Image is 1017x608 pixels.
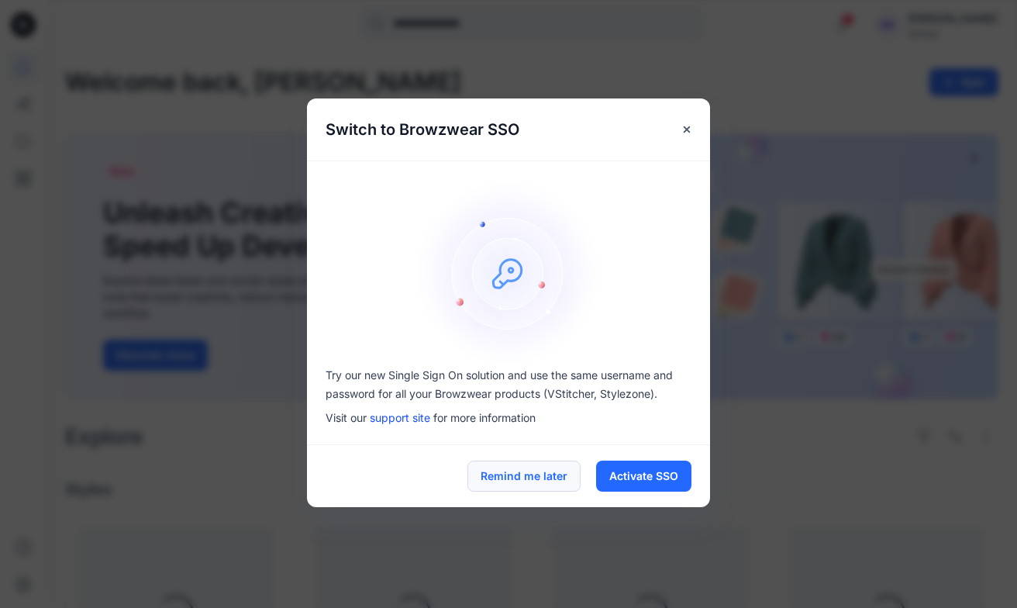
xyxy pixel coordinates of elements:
[307,98,538,161] h5: Switch to Browzwear SSO
[673,116,701,143] button: Close
[596,461,691,492] button: Activate SSO
[370,411,430,424] a: support site
[326,409,691,426] p: Visit our for more information
[326,366,691,403] p: Try our new Single Sign On solution and use the same username and password for all your Browzwear...
[415,180,602,366] img: onboarding-sz2.1ef2cb9c.svg
[467,461,581,492] button: Remind me later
